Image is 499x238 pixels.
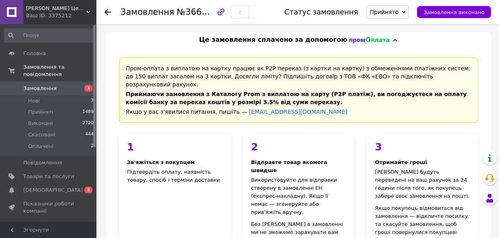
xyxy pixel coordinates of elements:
[199,35,347,45] span: Це замовлення сплачено за допомогою
[119,57,478,123] div: Пром-оплата з виплатою на картку працює як P2P переказ (з картки на картку) з обмеженнями платіжн...
[375,159,427,165] span: Отримайте гроші
[370,9,399,15] span: Прийнято
[121,7,174,17] span: Замовлення
[84,85,92,92] span: 3
[127,142,222,152] div: 1
[375,142,470,152] div: 3
[423,9,485,15] span: Замовлення виконано
[177,7,234,17] span: №366285712
[28,143,53,150] span: Оплачені
[375,204,470,236] div: Якщо покупець відмовиться від замовлення — відкличте посилку та скасуйте замовлення, щоб гроші по...
[4,28,94,43] input: Пошук
[91,143,94,150] span: 2
[23,187,83,194] span: [DEMOGRAPHIC_DATA]
[251,142,346,152] div: 2
[91,97,94,105] span: 3
[84,187,92,193] span: 3
[127,159,195,165] span: Зв'яжіться з покупцем
[23,222,44,229] span: Відгуки
[375,168,470,200] div: [PERSON_NAME] будуть переведені на ваш рахунок за 24 години після того, як покупець забере своє з...
[82,120,94,127] span: 2720
[28,131,55,138] span: Скасовані
[251,176,346,216] div: Використовуйте для відправки створену в замовленні ЕН (експрес-накладну). Якщо її немає — згенеру...
[28,109,53,116] span: Прийняті
[417,6,491,18] button: Замовлення виконано
[26,5,86,12] span: Садовий Центр "Садівник"
[251,159,327,173] span: Відправте товар якомога швидше
[249,109,348,115] a: [EMAIL_ADDRESS][DOMAIN_NAME]
[85,131,94,138] span: 444
[23,159,62,166] span: Повідомлення
[82,109,94,116] span: 1489
[126,108,471,116] div: Якщо у вас з'явилися питання, пишіть —
[23,64,96,78] span: Замовлення та повідомлення
[284,8,358,16] div: Статус замовлення
[26,12,96,19] div: Ваш ID: 3375212
[23,50,46,57] span: Головна
[28,97,40,105] span: Нові
[23,200,74,215] span: Показники роботи компанії
[104,8,111,16] div: Повернутися назад
[23,85,57,92] span: Замовлення
[126,91,467,105] span: Приймаючи замовлення з Каталогу Prom з виплатою на карту (Р2Р платіж), ви погоджуєтеся на оплату ...
[28,120,53,127] span: Виконані
[23,173,74,180] span: Товари та послуги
